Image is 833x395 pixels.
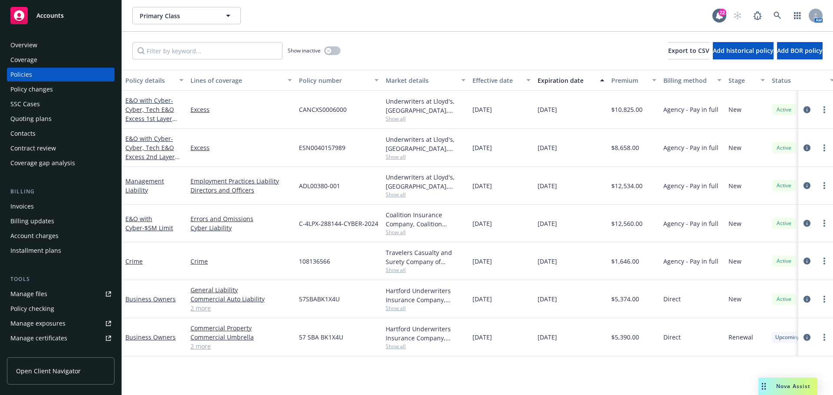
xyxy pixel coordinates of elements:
div: Policy checking [10,302,54,316]
a: Excess [190,105,292,114]
a: circleInformation [802,143,812,153]
a: Accounts [7,3,115,28]
a: Management Liability [125,177,164,194]
div: Billing method [663,76,712,85]
div: Expiration date [538,76,595,85]
button: Policy details [122,70,187,91]
span: [DATE] [472,219,492,228]
span: Show all [386,229,466,236]
span: Active [775,219,793,227]
span: $1,646.00 [611,257,639,266]
div: Underwriters at Lloyd's, [GEOGRAPHIC_DATA], [PERSON_NAME] of London, CFC Underwriting, CRC Group [386,135,466,153]
div: Underwriters at Lloyd's, [GEOGRAPHIC_DATA], [PERSON_NAME] of [GEOGRAPHIC_DATA], DUAL Commercial L... [386,97,466,115]
span: [DATE] [472,143,492,152]
div: Quoting plans [10,112,52,126]
span: Show inactive [288,47,321,54]
div: Tools [7,275,115,284]
a: circleInformation [802,294,812,304]
a: Manage exposures [7,317,115,330]
a: Search [769,7,786,24]
a: Account charges [7,229,115,243]
button: Market details [382,70,469,91]
span: Show all [386,115,466,122]
button: Export to CSV [668,42,709,59]
a: Quoting plans [7,112,115,126]
span: Primary Class [140,11,215,20]
div: Lines of coverage [190,76,282,85]
button: Premium [608,70,660,91]
div: Installment plans [10,244,61,258]
span: [DATE] [538,294,557,304]
a: Report a Bug [749,7,766,24]
div: Hartford Underwriters Insurance Company, Hartford Insurance Group [386,324,466,343]
a: Commercial Auto Liability [190,294,292,304]
span: Active [775,257,793,265]
a: Manage files [7,287,115,301]
span: CANCXS0006000 [299,105,347,114]
span: New [728,219,741,228]
span: [DATE] [538,219,557,228]
span: Direct [663,294,681,304]
div: Manage files [10,287,47,301]
a: Employment Practices Liability [190,176,292,186]
span: [DATE] [472,333,492,342]
span: - $5M Limit [142,224,173,232]
span: Nova Assist [776,382,810,390]
span: [DATE] [472,257,492,266]
a: more [819,180,830,191]
a: E&O with Cyber [125,134,175,170]
a: Coverage gap analysis [7,156,115,170]
span: Agency - Pay in full [663,257,718,266]
a: Start snowing [729,7,746,24]
span: $8,658.00 [611,143,639,152]
span: Agency - Pay in full [663,143,718,152]
span: Agency - Pay in full [663,105,718,114]
span: New [728,181,741,190]
button: Effective date [469,70,534,91]
a: Excess [190,143,292,152]
span: $10,825.00 [611,105,643,114]
span: C-4LPX-288144-CYBER-2024 [299,219,378,228]
span: New [728,143,741,152]
a: Errors and Omissions [190,214,292,223]
span: [DATE] [538,143,557,152]
span: Active [775,295,793,303]
span: Add historical policy [713,46,774,55]
button: Add historical policy [713,42,774,59]
a: E&O with Cyber [125,215,173,232]
span: 57 SBA BK1X4U [299,333,343,342]
span: 57SBABK1X4U [299,294,340,304]
button: Add BOR policy [777,42,823,59]
div: Coverage [10,53,37,67]
div: Manage claims [10,346,54,360]
div: SSC Cases [10,97,40,111]
div: Effective date [472,76,521,85]
a: Cyber Liability [190,223,292,232]
a: Business Owners [125,333,176,341]
span: [DATE] [538,181,557,190]
div: Billing updates [10,214,54,228]
a: Contacts [7,127,115,140]
a: SSC Cases [7,97,115,111]
a: more [819,143,830,153]
a: Contract review [7,141,115,155]
a: Business Owners [125,295,176,303]
span: Show all [386,266,466,274]
a: Crime [190,257,292,266]
a: circleInformation [802,104,812,115]
span: $12,560.00 [611,219,643,228]
a: more [819,256,830,266]
span: Direct [663,333,681,342]
div: Hartford Underwriters Insurance Company, Hartford Insurance Group [386,286,466,304]
a: Policies [7,68,115,82]
a: Installment plans [7,244,115,258]
button: Stage [725,70,768,91]
span: Accounts [36,12,64,19]
a: Commercial Property [190,323,292,333]
div: Drag to move [758,378,769,395]
div: Manage certificates [10,331,67,345]
span: $12,534.00 [611,181,643,190]
span: New [728,257,741,266]
span: $5,374.00 [611,294,639,304]
span: ESN0040157989 [299,143,345,152]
